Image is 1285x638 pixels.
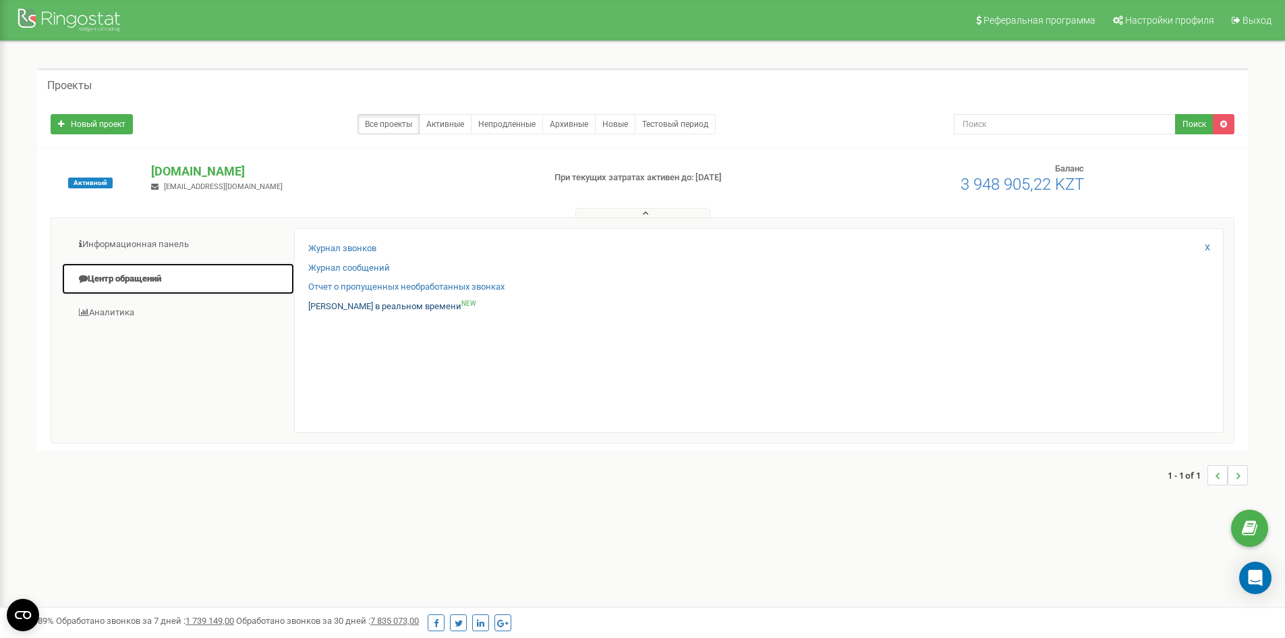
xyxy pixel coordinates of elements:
span: Активный [68,178,113,188]
span: [EMAIL_ADDRESS][DOMAIN_NAME] [164,182,283,191]
sup: NEW [461,300,476,307]
span: Реферальная программа [983,15,1095,26]
a: Отчет о пропущенных необработанных звонках [308,281,505,294]
a: Активные [419,114,472,134]
a: Журнал сообщений [308,262,390,275]
button: Поиск [1175,114,1213,134]
span: Обработано звонков за 7 дней : [56,616,234,626]
a: Тестовый период [635,114,716,134]
a: Журнал звонков [308,242,376,255]
h5: Проекты [47,80,92,92]
a: [PERSON_NAME] в реальном времениNEW [308,300,476,313]
a: Аналитика [61,296,295,329]
u: 1 739 149,00 [185,616,234,626]
a: Архивные [542,114,596,134]
a: Центр обращений [61,263,295,296]
span: 3 948 905,22 KZT [961,175,1084,194]
span: Обработано звонков за 30 дней : [236,616,419,626]
a: Новый проект [51,114,133,134]
input: Поиск [954,114,1176,134]
div: Open Intercom Messenger [1239,562,1272,594]
span: Выход [1243,15,1272,26]
a: Непродленные [471,114,543,134]
p: При текущих затратах активен до: [DATE] [554,171,835,184]
a: Все проекты [358,114,420,134]
u: 7 835 073,00 [370,616,419,626]
nav: ... [1168,452,1248,499]
a: Новые [595,114,635,134]
button: Open CMP widget [7,599,39,631]
span: Настройки профиля [1125,15,1214,26]
a: Информационная панель [61,228,295,261]
span: Баланс [1055,163,1084,174]
p: [DOMAIN_NAME] [151,163,532,180]
a: X [1205,242,1210,255]
span: 1 - 1 of 1 [1168,465,1207,485]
